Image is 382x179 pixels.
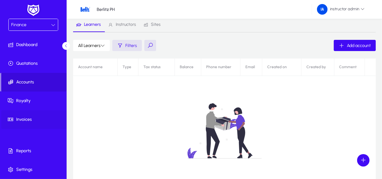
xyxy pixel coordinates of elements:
span: Instructors [116,22,136,27]
span: Accounts [1,79,67,85]
span: Invoices [1,116,68,123]
a: Dashboard [1,35,68,54]
img: white-logo.png [26,4,41,17]
a: Reports [1,142,68,160]
button: Filters [112,40,142,51]
button: Add account [334,40,376,51]
span: All Learners [78,43,105,48]
button: instructor admin [312,4,370,15]
a: Invoices [1,110,68,129]
span: Sites [151,22,161,27]
button: All Learners [73,40,110,51]
a: Settings [1,160,68,179]
img: 239.png [317,4,328,15]
span: Filters [125,43,137,48]
a: Quotations [1,54,68,73]
span: Settings [1,167,68,173]
span: Finance [11,22,26,27]
p: Berlitz PH [97,7,115,12]
img: no-data.svg [156,86,293,176]
a: Royalty [1,92,68,110]
span: Quotations [1,60,68,67]
img: 28.png [79,3,91,15]
span: Learners [84,22,101,27]
span: Reports [1,148,68,154]
span: instructor admin [317,4,365,15]
span: Add account [347,43,371,48]
span: Royalty [1,98,68,104]
span: Dashboard [1,42,68,48]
